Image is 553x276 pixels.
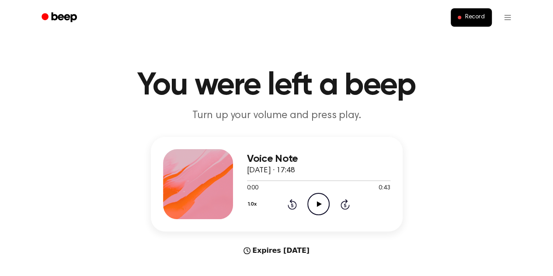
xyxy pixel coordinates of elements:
button: 1.0x [247,197,260,212]
h3: Voice Note [247,153,390,165]
span: 0:00 [247,184,258,193]
div: Expires [DATE] [151,245,403,256]
a: Beep [35,9,85,26]
span: 0:43 [379,184,390,193]
p: Turn up your volume and press play. [109,108,445,123]
button: Record [451,8,491,27]
span: [DATE] · 17:48 [247,167,295,175]
h1: You were left a beep [53,70,501,101]
span: Record [465,14,484,21]
button: Open menu [497,7,518,28]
